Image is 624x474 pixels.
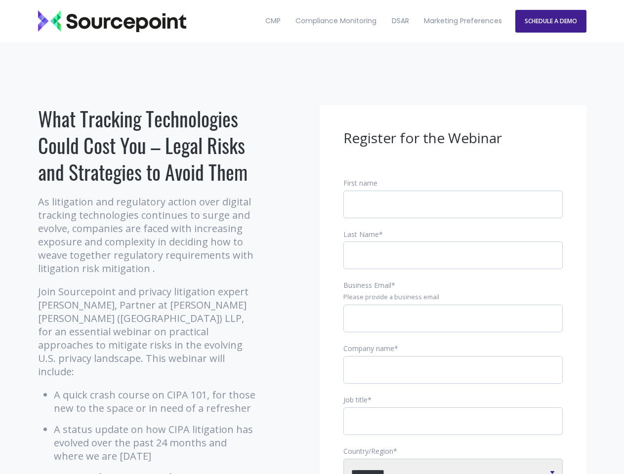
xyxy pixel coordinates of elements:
[515,10,586,33] a: SCHEDULE A DEMO
[54,388,258,415] li: A quick crash course on CIPA 101, for those new to the space or in need of a refresher
[343,344,394,353] span: Company name
[343,230,379,239] span: Last Name
[343,293,563,302] legend: Please provide a business email
[54,423,258,463] li: A status update on how CIPA litigation has evolved over the past 24 months and where we are [DATE]
[38,195,258,275] p: As litigation and regulatory action over digital tracking technologies continues to surge and evo...
[343,280,391,290] span: Business Email
[38,285,258,378] p: Join Sourcepoint and privacy litigation expert [PERSON_NAME], Partner at [PERSON_NAME] [PERSON_NA...
[343,178,377,188] span: First name
[343,446,393,456] span: Country/Region
[38,105,258,185] h1: What Tracking Technologies Could Cost You – Legal Risks and Strategies to Avoid Them
[38,10,186,32] img: Sourcepoint_logo_black_transparent (2)-2
[343,129,563,148] h3: Register for the Webinar
[343,395,368,404] span: Job title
